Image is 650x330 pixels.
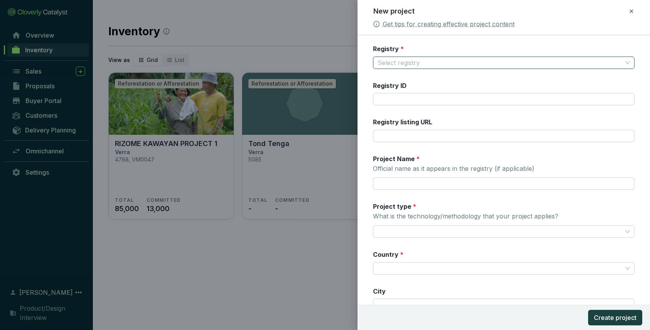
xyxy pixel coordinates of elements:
p: Official name as it appears in the registry (if applicable) [373,165,534,173]
label: Registry listing URL [373,118,432,126]
label: Registry ID [373,81,407,90]
button: Create project [588,310,642,325]
label: Project Name [373,155,420,163]
h2: New project [373,6,415,16]
span: Create project [594,313,636,322]
label: Project type [373,202,416,211]
label: Country [373,250,404,259]
label: Registry [373,45,404,53]
a: Get tips for creating effective project content [383,19,515,29]
label: City [373,287,386,296]
p: What is the technology/methodology that your project applies? [373,212,558,221]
